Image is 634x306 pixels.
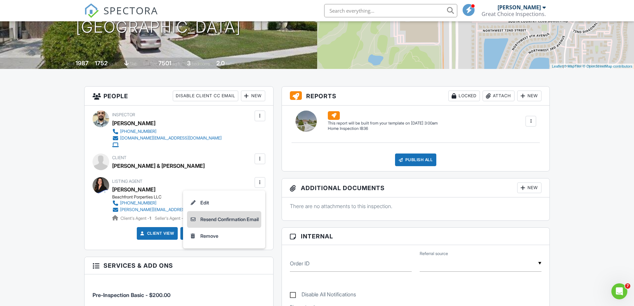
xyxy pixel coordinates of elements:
span: Inspector [112,112,135,117]
div: [PHONE_NUMBER] [120,200,156,206]
div: New [517,91,541,101]
div: 1752 [95,60,107,67]
a: Leaflet [552,64,563,68]
span: Lot Size [143,61,157,66]
span: bathrooms [226,61,245,66]
h3: People [85,87,273,106]
a: Resend Confirmation Email [187,211,261,228]
h3: Internal [282,228,550,245]
div: Home Inspection IB36 [328,126,438,132]
a: [PERSON_NAME] [112,184,155,194]
div: [PERSON_NAME] [112,118,155,128]
a: Edit [187,194,261,211]
div: 2.0 [216,60,225,67]
div: [PERSON_NAME][EMAIL_ADDRESS][DOMAIN_NAME] [120,207,222,212]
a: [PHONE_NUMBER] [112,128,222,135]
span: Client [112,155,126,160]
div: Beachfront Porperties LLC [112,194,227,200]
a: SPECTORA [84,9,158,23]
div: [PHONE_NUMBER] [120,129,156,134]
div: New [517,182,541,193]
a: Client View [139,230,174,237]
span: Client's Agent - [120,216,152,221]
a: [PERSON_NAME][EMAIL_ADDRESS][DOMAIN_NAME] [112,206,222,213]
span: Seller's Agent - [155,216,185,221]
a: [DOMAIN_NAME][EMAIL_ADDRESS][DOMAIN_NAME] [112,135,222,142]
h3: Additional Documents [282,178,550,197]
div: 7501 [158,60,171,67]
label: Referral source [420,251,448,257]
a: © MapTiler [564,64,582,68]
a: Remove [187,228,261,244]
h1: 7337 [US_STATE] Trail [GEOGRAPHIC_DATA] [68,1,249,36]
div: [PERSON_NAME] & [PERSON_NAME] [112,161,205,171]
img: The Best Home Inspection Software - Spectora [84,3,99,18]
li: Service: Pre-Inspection Basic [93,279,265,304]
h3: Services & Add ons [85,257,273,274]
span: Built [67,61,75,66]
div: 3 [187,60,191,67]
a: [PHONE_NUMBER] [112,200,222,206]
div: New [241,91,265,101]
strong: 1 [149,216,151,221]
label: Disable All Notifications [290,291,356,300]
div: [DOMAIN_NAME][EMAIL_ADDRESS][DOMAIN_NAME] [120,136,222,141]
div: [PERSON_NAME] [498,4,541,11]
div: Publish All [395,153,437,166]
span: Pre-Inspection Basic - $200.00 [93,292,170,298]
p: There are no attachments to this inspection. [290,202,542,210]
div: This report will be built from your template on [DATE] 3:00am [328,121,438,126]
div: Great Choice Inspections. [482,11,546,17]
iframe: Intercom live chat [611,283,627,299]
span: slab [130,61,137,66]
span: bedrooms [192,61,210,66]
div: 1987 [76,60,89,67]
div: Attach [483,91,515,101]
div: Locked [448,91,480,101]
input: Search everything... [324,4,457,17]
span: sq.ft. [172,61,181,66]
span: 7 [625,283,630,289]
span: SPECTORA [104,3,158,17]
a: © OpenStreetMap contributors [583,64,632,68]
label: Order ID [290,260,310,267]
h3: Reports [282,87,550,106]
span: Listing Agent [112,179,142,184]
div: Disable Client CC Email [173,91,238,101]
span: sq. ft. [108,61,118,66]
div: | [550,64,634,69]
